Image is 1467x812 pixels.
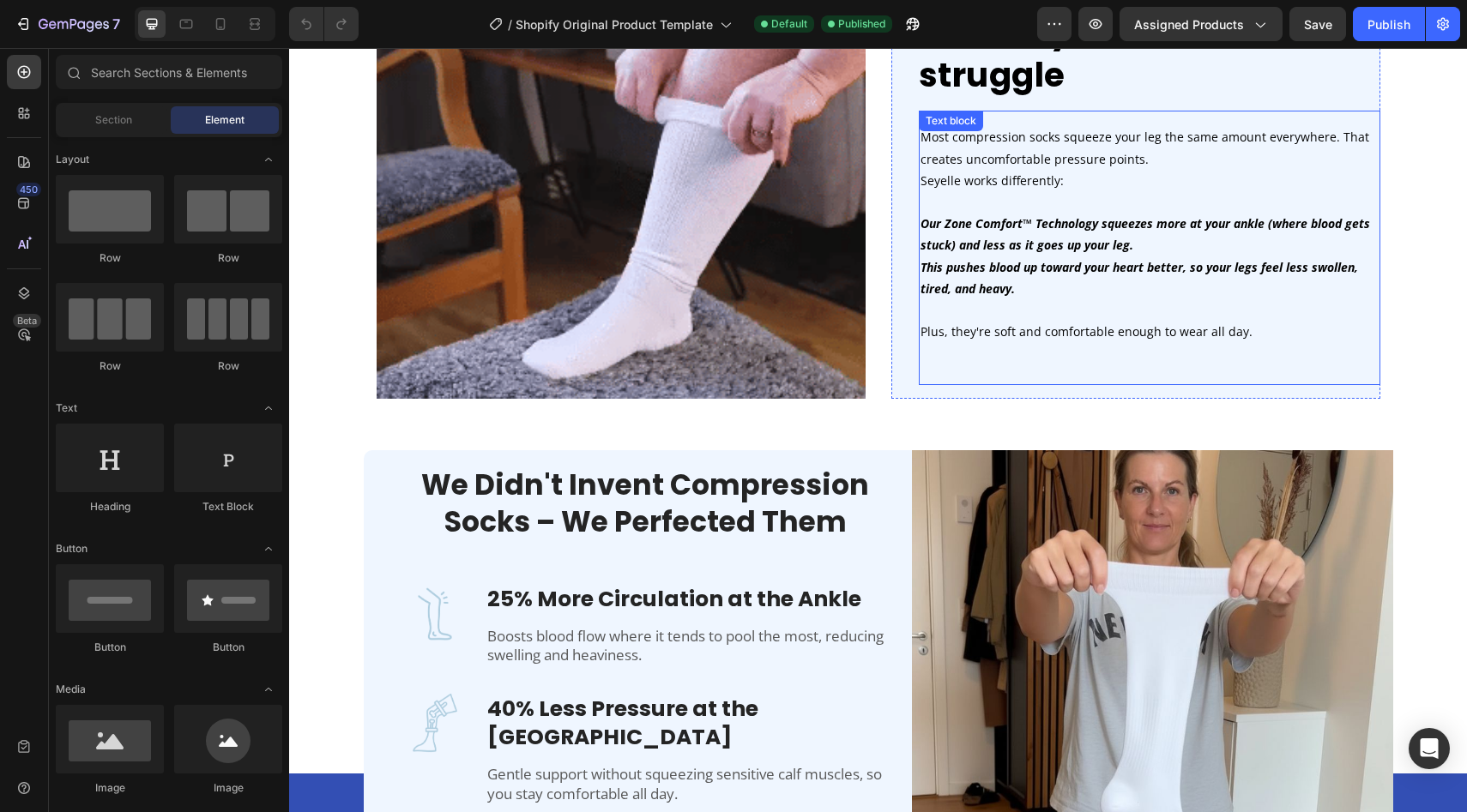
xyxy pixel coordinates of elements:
p: Gentle support without squeezing sensitive calf muscles, so you stay comfortable all day. [198,717,595,755]
h2: We Didn't Invent Compression Socks – We Perfected Them [116,418,597,495]
strong: This pushes blood up toward your heart better, so your legs feel less swollen, tired, and heavy. [631,211,1069,249]
p: 7 [112,14,120,34]
div: Undo/Redo [289,7,359,41]
img: gempages_585987850235806403-640089bb-a894-488c-a5c9-3bf39408d8d5.png [116,536,176,596]
div: Image [174,780,282,796]
span: Toggle open [255,676,282,703]
div: Heading [56,499,164,514]
div: Text block [633,65,691,81]
span: Save [1304,17,1332,32]
div: Image [56,780,164,796]
div: Open Intercom Messenger [1409,728,1450,769]
span: Element [205,112,244,128]
div: Publish [1367,15,1410,33]
div: Text Block [174,499,282,514]
iframe: Design area [289,48,1467,812]
p: Plus, they're soft and comfortable enough to wear all day. [631,273,1090,294]
button: 7 [7,7,128,41]
button: Assigned Products [1120,7,1283,41]
strong: 40% Less Pressure at the [GEOGRAPHIC_DATA] [198,646,469,704]
span: Media [56,682,86,697]
div: Button [174,640,282,655]
span: Toggle open [255,394,282,422]
span: Button [56,541,88,556]
div: Row [174,250,282,266]
div: Beta [13,314,41,328]
span: Layout [56,152,89,167]
strong: Our Zone Comfort™ Technology squeezes more at your ankle (where blood gets stuck) and less as it ... [631,167,1081,205]
div: Row [174,358,282,374]
input: Search Sections & Elements [56,55,282,89]
button: Save [1289,7,1346,41]
span: Default [771,16,807,32]
span: Text [56,400,77,416]
span: Assigned Products [1134,15,1244,33]
span: / [508,15,512,33]
span: Shopify Original Product Template [516,15,713,33]
div: Row [56,358,164,374]
div: 450 [16,183,41,196]
div: Row [56,250,164,266]
p: Most compression socks squeeze your leg the same amount everywhere. That creates uncomfortable pr... [631,78,1090,121]
p: Boosts blood flow where it tends to pool the most, reducing swelling and heaviness. [198,579,595,617]
span: Toggle open [255,146,282,173]
p: Seyelle works differently: [631,122,1090,143]
div: Button [56,640,164,655]
button: Publish [1353,7,1425,41]
strong: 25% More Circulation at the Ankle [198,536,572,566]
span: Toggle open [255,535,282,562]
span: Published [838,16,885,32]
img: gempages_585987850235806403-9296beb9-377a-4245-8b93-3d616ad9c489.png [116,646,176,706]
span: Section [95,112,132,128]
